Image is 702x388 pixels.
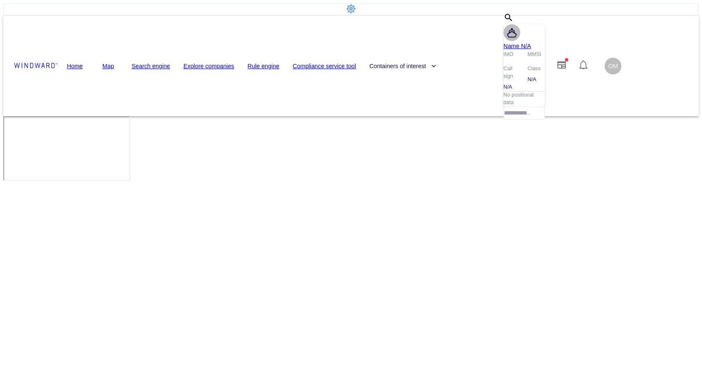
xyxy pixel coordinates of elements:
[244,59,282,74] button: Rule engine
[504,41,531,51] a: Name N/A
[504,65,521,80] p: Call sign
[504,92,545,107] p: No positional data
[528,76,545,84] div: N/A
[603,56,623,76] button: OM
[366,59,440,74] button: Containers of interest
[369,61,436,71] span: Containers of interest
[67,61,83,71] a: Home
[102,61,114,71] a: Map
[61,59,88,74] button: Home
[528,65,541,73] p: Class
[504,84,521,91] div: N/A
[132,61,170,71] a: Search engine
[528,51,542,59] p: MMSI
[608,63,618,69] span: OM
[504,51,514,59] p: IMO
[95,59,122,74] button: Map
[293,61,356,71] a: Compliance service tool
[578,60,588,72] div: Notification center
[247,61,279,71] a: Rule engine
[180,59,237,74] button: Explore companies
[290,59,359,74] button: Compliance service tool
[183,61,234,71] a: Explore companies
[128,59,173,74] button: Search engine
